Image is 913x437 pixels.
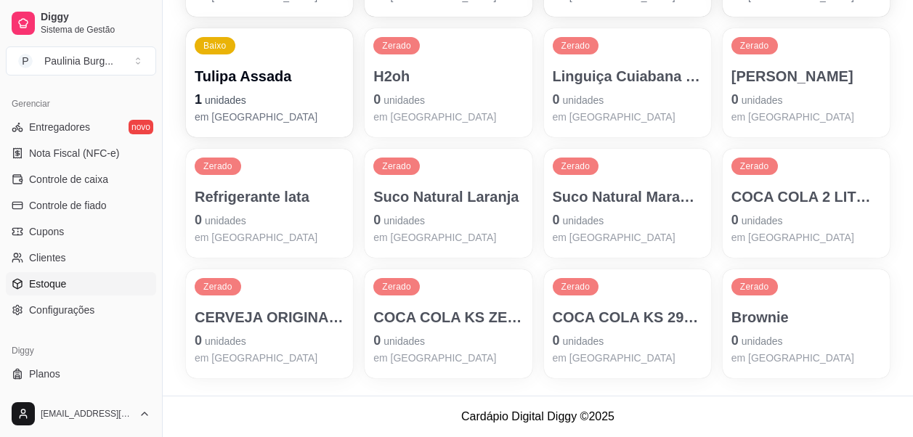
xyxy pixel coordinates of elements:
span: unidades [384,215,425,226]
p: H2oh [373,66,523,86]
button: ZeradoH2oh0unidadesem [GEOGRAPHIC_DATA] [365,28,532,137]
p: Zerado [561,281,591,293]
p: COCA COLA KS 290ML [553,307,702,327]
p: 0 [731,89,881,110]
p: Tulipa Assada [195,66,344,86]
span: Estoque [29,277,66,291]
span: Cupons [29,224,64,239]
p: em [GEOGRAPHIC_DATA] [195,230,344,245]
p: em [GEOGRAPHIC_DATA] [731,230,881,245]
p: 0 [373,210,523,230]
a: Controle de caixa [6,168,156,191]
a: Configurações [6,298,156,322]
p: Baixo [203,40,227,52]
p: Zerado [561,40,591,52]
p: 0 [553,330,702,351]
p: 0 [553,89,702,110]
p: Zerado [740,160,769,172]
button: BaixoTulipa Assada1unidadesem [GEOGRAPHIC_DATA] [186,28,353,137]
p: Zerado [382,40,411,52]
div: Paulinia Burg ... [44,54,113,68]
button: Zerado[PERSON_NAME]0unidadesem [GEOGRAPHIC_DATA] [723,28,890,137]
p: Zerado [203,281,232,293]
a: DiggySistema de Gestão [6,6,156,41]
span: unidades [384,94,425,106]
p: COCA COLA 2 LITROS [731,187,881,207]
p: Suco Natural Maracuja [553,187,702,207]
button: ZeradoSuco Natural Maracuja0unidadesem [GEOGRAPHIC_DATA] [544,149,711,258]
p: 0 [373,330,523,351]
p: em [GEOGRAPHIC_DATA] [553,230,702,245]
p: COCA COLA KS ZERO 290ml [373,307,523,327]
span: unidades [742,94,783,106]
p: em [GEOGRAPHIC_DATA] [553,351,702,365]
span: unidades [205,94,246,106]
p: em [GEOGRAPHIC_DATA] [731,110,881,124]
p: em [GEOGRAPHIC_DATA] [553,110,702,124]
a: Cupons [6,220,156,243]
a: Nota Fiscal (NFC-e) [6,142,156,165]
span: Sistema de Gestão [41,24,150,36]
button: ZeradoBrownie0unidadesem [GEOGRAPHIC_DATA] [723,269,890,378]
p: Zerado [561,160,591,172]
p: Zerado [740,281,769,293]
span: Diggy [41,11,150,24]
a: Clientes [6,246,156,269]
button: ZeradoSuco Natural Laranja0unidadesem [GEOGRAPHIC_DATA] [365,149,532,258]
p: 1 [195,89,344,110]
a: Precisa de ajuda? [6,388,156,412]
p: em [GEOGRAPHIC_DATA] [373,110,523,124]
p: Zerado [203,160,232,172]
p: em [GEOGRAPHIC_DATA] [373,351,523,365]
p: em [GEOGRAPHIC_DATA] [373,230,523,245]
button: Select a team [6,46,156,75]
span: Entregadores [29,120,90,134]
span: Controle de fiado [29,198,107,213]
span: Controle de caixa [29,172,108,187]
p: Refrigerante lata [195,187,344,207]
button: ZeradoLinguiça Cuiabana com queijo provolone0unidadesem [GEOGRAPHIC_DATA] [544,28,711,137]
p: 0 [195,210,344,230]
p: [PERSON_NAME] [731,66,881,86]
a: Planos [6,362,156,385]
p: Zerado [382,160,411,172]
span: P [18,54,33,68]
span: unidades [205,335,246,347]
span: [EMAIL_ADDRESS][DOMAIN_NAME] [41,408,133,420]
p: 0 [373,89,523,110]
p: em [GEOGRAPHIC_DATA] [195,351,344,365]
button: ZeradoRefrigerante lata0unidadesem [GEOGRAPHIC_DATA] [186,149,353,258]
p: CERVEJA ORIGINAL 600ml [195,307,344,327]
span: unidades [742,335,783,347]
p: em [GEOGRAPHIC_DATA] [731,351,881,365]
a: Controle de fiado [6,194,156,217]
span: Planos [29,367,60,381]
footer: Cardápio Digital Diggy © 2025 [163,396,913,437]
p: 0 [195,330,344,351]
span: unidades [742,215,783,226]
span: unidades [384,335,425,347]
a: Estoque [6,272,156,295]
p: Suco Natural Laranja [373,187,523,207]
a: Entregadoresnovo [6,115,156,139]
div: Diggy [6,339,156,362]
span: unidades [563,94,604,106]
p: Zerado [740,40,769,52]
p: 0 [553,210,702,230]
p: Brownie [731,307,881,327]
button: ZeradoCERVEJA ORIGINAL 600ml0unidadesem [GEOGRAPHIC_DATA] [186,269,353,378]
span: Nota Fiscal (NFC-e) [29,146,119,160]
span: unidades [563,335,604,347]
p: 0 [731,210,881,230]
p: Zerado [382,281,411,293]
button: [EMAIL_ADDRESS][DOMAIN_NAME] [6,396,156,431]
p: 0 [731,330,881,351]
p: em [GEOGRAPHIC_DATA] [195,110,344,124]
p: Linguiça Cuiabana com queijo provolone [553,66,702,86]
span: Configurações [29,303,94,317]
button: ZeradoCOCA COLA 2 LITROS0unidadesem [GEOGRAPHIC_DATA] [723,149,890,258]
span: unidades [563,215,604,226]
span: unidades [205,215,246,226]
button: ZeradoCOCA COLA KS ZERO 290ml0unidadesem [GEOGRAPHIC_DATA] [365,269,532,378]
button: ZeradoCOCA COLA KS 290ML0unidadesem [GEOGRAPHIC_DATA] [544,269,711,378]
